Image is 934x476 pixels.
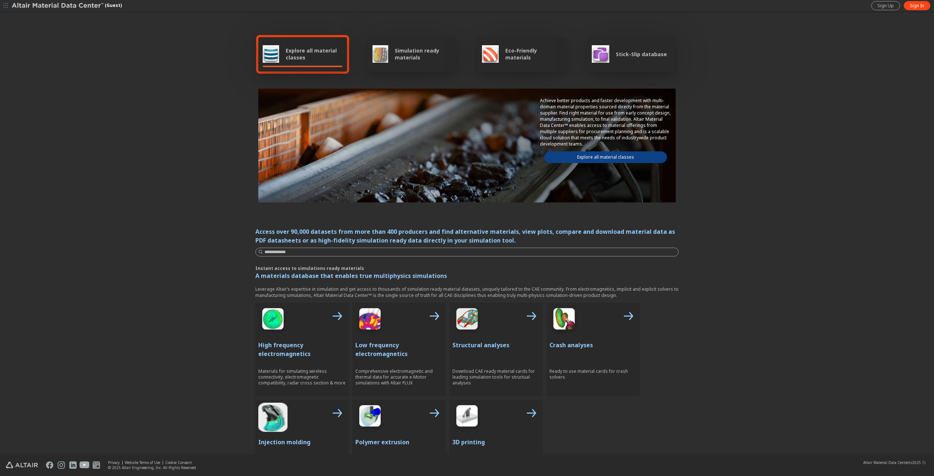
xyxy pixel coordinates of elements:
p: Instant access to simulations ready materials [255,265,679,271]
img: Eco-Friendly materials [482,45,499,63]
img: Stick-Slip database [592,45,609,63]
p: High frequency electromagnetics [258,341,346,358]
img: 3D Printing Icon [452,403,482,432]
img: Low Frequency Icon [355,306,385,335]
p: Ready to use material cards for crash solvers [549,368,637,380]
a: Cookie Consent [165,460,192,465]
p: Crash analyses [549,341,637,349]
button: Low Frequency IconLow frequency electromagneticsComprehensive electromagnetic and thermal data fo... [352,303,446,396]
img: Altair Material Data Center [12,2,105,9]
div: Access over 90,000 datasets from more than 400 producers and find alternative materials, view plo... [255,227,679,245]
p: Structural analyses [452,341,540,349]
img: Explore all material classes [263,45,279,63]
div: (Guest) [12,2,122,9]
a: Privacy [108,460,120,465]
img: Crash Analyses Icon [549,306,579,335]
p: Leverage Altair’s expertise in simulation and get access to thousands of simulation ready materia... [255,286,679,298]
p: Polymer extrusion [355,438,443,446]
p: Comprehensive electromagnetic and thermal data for accurate e-Motor simulations with Altair FLUX [355,368,443,386]
span: Sign Up [877,3,894,9]
img: Structural Analyses Icon [452,306,482,335]
div: © 2025 Altair Engineering, Inc. All Rights Reserved. [108,465,197,470]
a: Sign Up [871,1,900,10]
a: Sign In [904,1,930,10]
img: Altair Engineering [6,462,38,468]
span: Simulation ready materials [395,47,452,61]
p: Low frequency electromagnetics [355,341,443,358]
p: Achieve better products and faster development with multi-domain material properties sourced dire... [540,97,671,147]
span: Explore all material classes [286,47,343,61]
button: High Frequency IconHigh frequency electromagneticsMaterials for simulating wireless connectivity,... [255,303,349,396]
img: Polymer Extrusion Icon [355,403,385,432]
span: Sign In [910,3,924,9]
span: Stick-Slip database [616,51,667,58]
p: 3D printing [452,438,540,446]
div: (v2025.1) [863,460,925,465]
p: A materials database that enables true multiphysics simulations [255,271,679,280]
img: Simulation ready materials [373,45,388,63]
img: Injection Molding Icon [258,403,287,432]
p: Injection molding [258,438,346,446]
p: Download CAE ready material cards for leading simulation tools for structual analyses [452,368,540,386]
button: Crash Analyses IconCrash analysesReady to use material cards for crash solvers [547,303,640,396]
p: Materials for simulating wireless connectivity, electromagnetic compatibility, radar cross sectio... [258,368,346,386]
button: Structural Analyses IconStructural analysesDownload CAE ready material cards for leading simulati... [449,303,543,396]
img: High Frequency Icon [258,306,287,335]
a: Website Terms of Use [125,460,160,465]
span: Eco-Friendly materials [505,47,561,61]
a: Explore all material classes [544,151,667,163]
span: Altair Material Data Center [863,460,909,465]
